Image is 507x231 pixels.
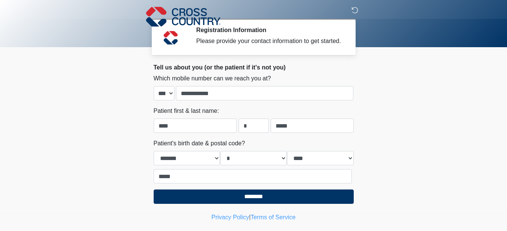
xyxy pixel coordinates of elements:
a: Terms of Service [251,214,296,220]
img: Agent Avatar [159,26,182,49]
label: Which mobile number can we reach you at? [154,74,271,83]
img: Cross Country Logo [146,6,221,28]
div: Please provide your contact information to get started. [196,37,342,46]
label: Patient's birth date & postal code? [154,139,245,148]
h2: Tell us about you (or the patient if it's not you) [154,64,354,71]
a: Privacy Policy [211,214,249,220]
label: Patient first & last name: [154,106,219,115]
a: | [249,214,251,220]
